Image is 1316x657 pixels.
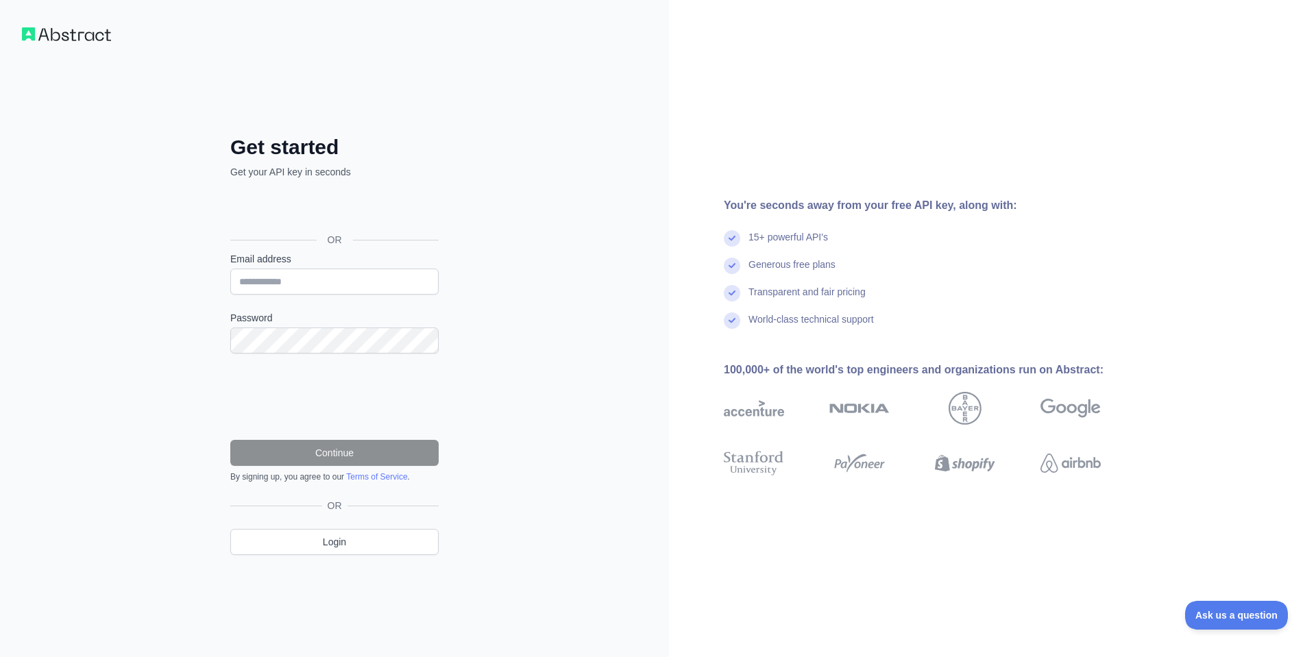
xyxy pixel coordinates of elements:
[230,440,439,466] button: Continue
[748,230,828,258] div: 15+ powerful API's
[230,165,439,179] p: Get your API key in seconds
[322,499,348,512] span: OR
[724,285,740,301] img: check mark
[748,312,874,340] div: World-class technical support
[748,258,836,285] div: Generous free plans
[949,392,982,425] img: bayer
[230,252,439,266] label: Email address
[317,233,353,247] span: OR
[230,529,439,555] a: Login
[829,448,890,478] img: payoneer
[1185,601,1289,630] iframe: Toggle Customer Support
[748,285,866,312] div: Transparent and fair pricing
[724,197,1145,214] div: You're seconds away from your free API key, along with:
[829,392,890,425] img: nokia
[22,27,111,41] img: Workflow
[346,472,407,482] a: Terms of Service
[724,258,740,274] img: check mark
[724,312,740,329] img: check mark
[230,370,439,423] iframe: reCAPTCHA
[724,448,784,478] img: stanford university
[724,362,1145,378] div: 100,000+ of the world's top engineers and organizations run on Abstract:
[724,230,740,247] img: check mark
[230,471,439,482] div: By signing up, you agree to our .
[230,135,439,160] h2: Get started
[230,311,439,325] label: Password
[1040,392,1101,425] img: google
[935,448,995,478] img: shopify
[223,194,443,224] iframe: Botón de Acceder con Google
[1040,448,1101,478] img: airbnb
[724,392,784,425] img: accenture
